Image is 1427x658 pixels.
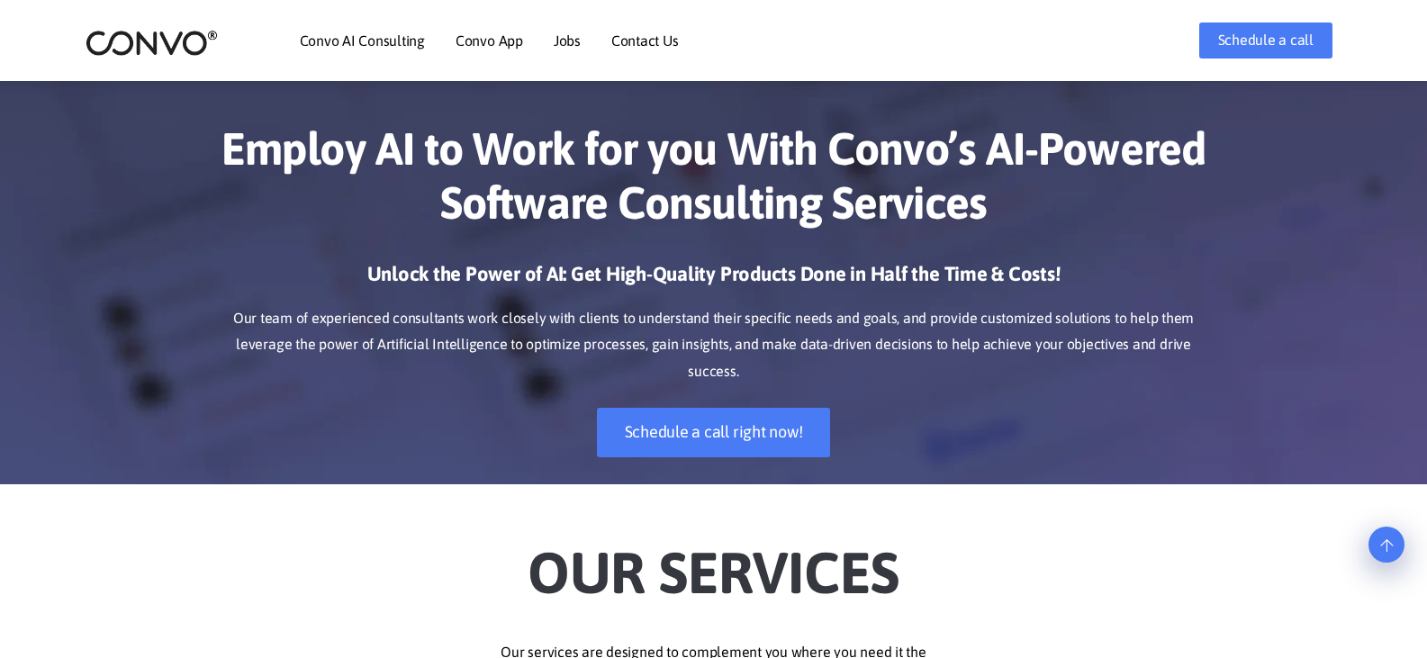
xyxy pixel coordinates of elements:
img: logo_2.png [86,29,218,57]
a: Schedule a call [1199,23,1332,59]
a: Convo App [456,33,523,48]
a: Convo AI Consulting [300,33,425,48]
h3: Unlock the Power of AI: Get High-Quality Products Done in Half the Time & Costs! [214,261,1214,301]
a: Contact Us [611,33,679,48]
p: Our team of experienced consultants work closely with clients to understand their specific needs ... [214,305,1214,386]
h2: Our Services [214,511,1214,612]
a: Schedule a call right now! [597,408,831,457]
a: Jobs [554,33,581,48]
h1: Employ AI to Work for you With Convo’s AI-Powered Software Consulting Services [214,122,1214,243]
